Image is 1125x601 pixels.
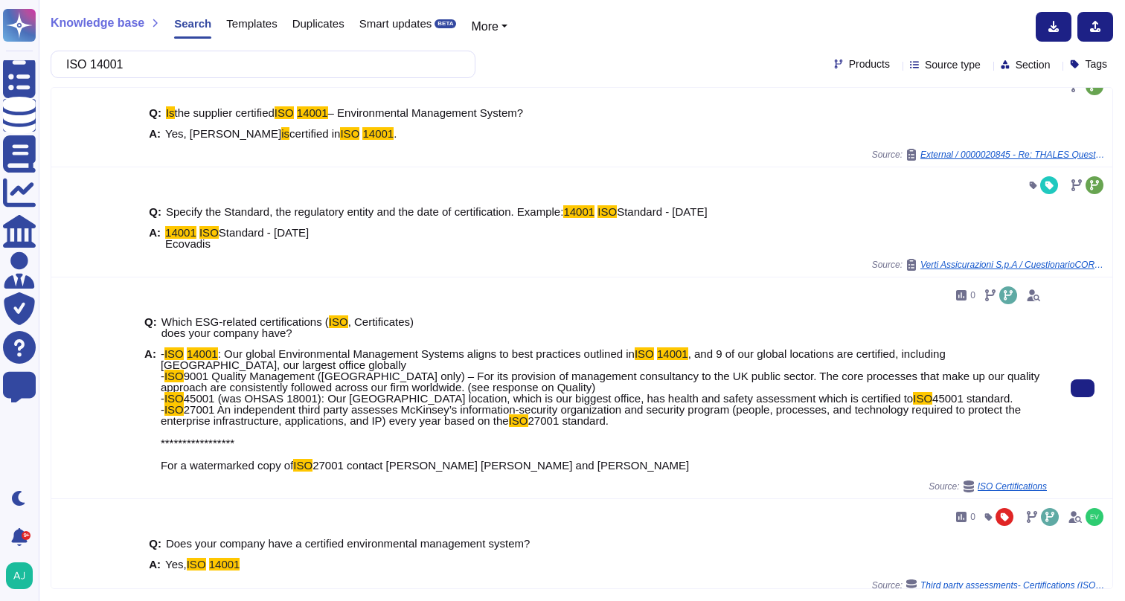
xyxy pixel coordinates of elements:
mark: ISO [293,459,312,472]
span: Source: [872,579,1106,591]
span: 0 [970,291,975,300]
span: 0 [970,512,975,521]
span: Products [849,59,890,69]
span: 27001 contact [PERSON_NAME] [PERSON_NAME] and [PERSON_NAME] [312,459,689,472]
span: Search [174,18,211,29]
mark: ISO [509,414,528,427]
mark: 14001 [209,558,240,571]
div: BETA [435,19,456,28]
span: Tags [1085,59,1107,69]
span: Standard - [DATE] [617,205,707,218]
span: Source: [929,481,1047,492]
span: Duplicates [292,18,344,29]
b: Q: [144,316,157,338]
b: Q: [149,538,161,549]
span: External / 0000020845 - Re: THALES Questionnaire ESG 2025 [920,150,1106,159]
span: the supplier certified [175,106,275,119]
span: Source type [925,60,981,70]
span: Specify the Standard, the regulatory entity and the date of certification. Example: [166,205,563,218]
mark: ISO [913,392,932,405]
span: Which ESG-related certifications ( [161,315,329,328]
mark: ISO [164,370,184,382]
span: 45001 standard. - [161,392,1013,416]
span: Does your company have a certified environmental management system? [166,537,530,550]
b: Q: [149,206,161,217]
span: 9001 Quality Management ([GEOGRAPHIC_DATA] only) – For its provision of management consultancy to... [161,370,1039,405]
mark: 14001 [563,205,594,218]
mark: is [281,127,289,140]
mark: 14001 [657,347,688,360]
mark: ISO [164,347,184,360]
span: Yes, [165,558,187,571]
mark: ISO [329,315,348,328]
mark: 14001 [297,106,328,119]
span: Templates [226,18,277,29]
span: , Certificates) does your company have? [161,315,414,339]
img: user [1086,508,1103,526]
span: , and 9 of our global locations are certified, including [GEOGRAPHIC_DATA], our largest office gl... [161,347,946,382]
span: Smart updates [359,18,432,29]
span: - [161,347,164,360]
mark: ISO [275,106,294,119]
b: Q: [149,107,161,118]
mark: Is [166,106,175,119]
span: Third party assessments- Certifications (ISO 14001-Ecovadis- CPD), EMS (Policies, Procedures & St... [920,581,1106,590]
div: 9+ [22,531,31,540]
span: : Our global Environmental Management Systems aligns to best practices outlined in [218,347,635,360]
mark: ISO [187,558,206,571]
b: A: [144,348,156,471]
input: Search a question or template... [59,51,460,77]
mark: ISO [164,403,184,416]
span: Knowledge base [51,17,144,29]
b: A: [149,227,161,249]
mark: 14001 [187,347,218,360]
span: Source: [872,259,1106,271]
button: More [471,18,507,36]
mark: 14001 [165,226,196,239]
span: 45001 (was OHSAS 18001): Our [GEOGRAPHIC_DATA] location, which is our biggest office, has health ... [184,392,913,405]
span: More [471,20,498,33]
span: Source: [872,149,1106,161]
b: A: [149,128,161,139]
span: 27001 An independent third party assesses McKinsey’s information-security organization and securi... [161,403,1021,427]
span: . [394,127,397,140]
span: Yes, [PERSON_NAME] [165,127,281,140]
span: – Environmental Management System? [328,106,524,119]
mark: ISO [635,347,654,360]
mark: 14001 [362,127,394,140]
span: Section [1016,60,1051,70]
mark: ISO [199,226,219,239]
span: certified in [289,127,340,140]
b: A: [149,559,161,570]
mark: ISO [597,205,617,218]
span: Standard - [DATE] Ecovadis [165,226,309,250]
mark: ISO [340,127,359,140]
img: user [6,562,33,589]
span: ISO Certifications [978,482,1047,491]
mark: ISO [164,392,184,405]
span: Verti Assicurazioni S.p.A / CuestionarioCORE ENG Skypher [920,260,1106,269]
button: user [3,559,43,592]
